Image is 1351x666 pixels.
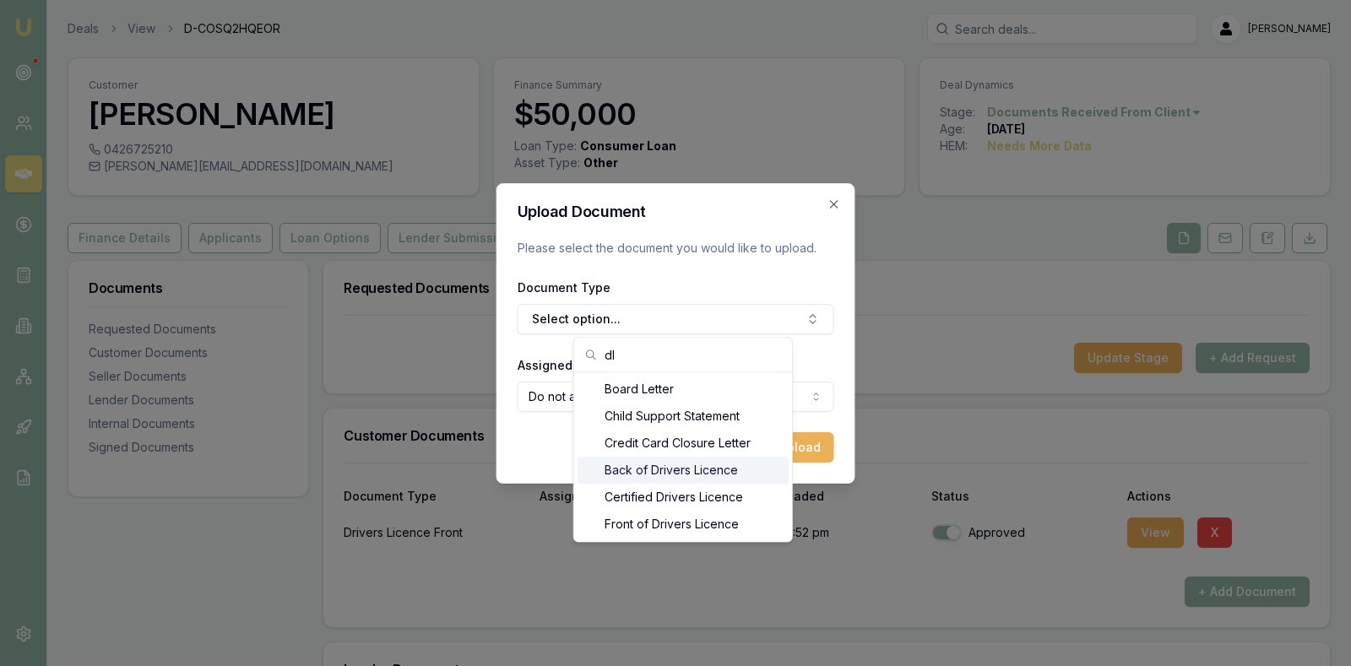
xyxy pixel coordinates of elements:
[578,457,789,484] div: Back of Drivers Licence
[518,358,610,372] label: Assigned Client
[605,338,782,371] input: Search...
[578,511,789,538] div: Front of Drivers Licence
[765,432,834,463] button: Upload
[578,484,789,511] div: Certified Drivers Licence
[578,430,789,457] div: Credit Card Closure Letter
[518,304,834,334] button: Select option...
[574,372,792,541] div: Search...
[518,280,610,295] label: Document Type
[578,538,789,565] div: Drivers Licence Renewal
[518,240,834,257] p: Please select the document you would like to upload.
[518,204,834,219] h2: Upload Document
[578,403,789,430] div: Child Support Statement
[578,376,789,403] div: Board Letter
